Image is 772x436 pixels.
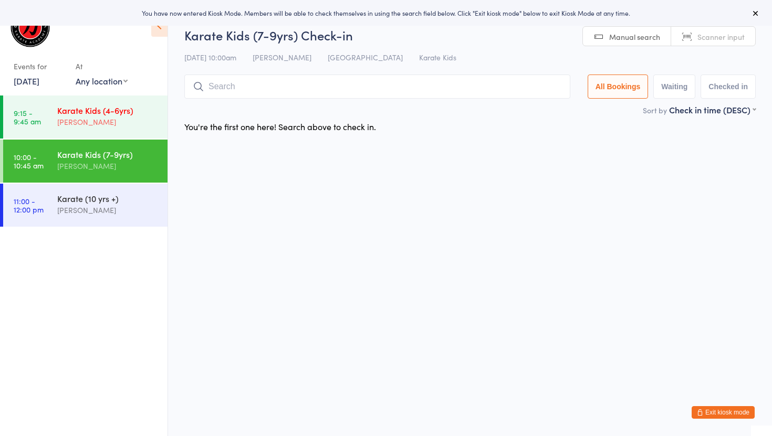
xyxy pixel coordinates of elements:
time: 10:00 - 10:45 am [14,153,44,169]
time: 11:00 - 12:00 pm [14,197,44,214]
div: Karate Kids (4-6yrs) [57,104,159,116]
span: [DATE] 10:00am [184,52,236,62]
a: 9:15 -9:45 amKarate Kids (4-6yrs)[PERSON_NAME] [3,95,168,139]
span: [PERSON_NAME] [253,52,311,62]
span: [GEOGRAPHIC_DATA] [328,52,403,62]
a: [DATE] [14,75,39,87]
div: At [76,58,128,75]
div: Events for [14,58,65,75]
img: Goshukan Karate Academy [11,8,50,47]
div: Any location [76,75,128,87]
a: 10:00 -10:45 amKarate Kids (7-9yrs)[PERSON_NAME] [3,140,168,183]
div: [PERSON_NAME] [57,160,159,172]
time: 9:15 - 9:45 am [14,109,41,125]
span: Karate Kids [419,52,456,62]
button: Waiting [653,75,695,99]
span: Manual search [609,31,660,42]
div: Karate Kids (7-9yrs) [57,148,159,160]
div: [PERSON_NAME] [57,116,159,128]
div: [PERSON_NAME] [57,204,159,216]
span: Scanner input [697,31,745,42]
div: You're the first one here! Search above to check in. [184,121,376,132]
button: Checked in [701,75,756,99]
label: Sort by [643,105,667,115]
a: 11:00 -12:00 pmKarate (10 yrs +)[PERSON_NAME] [3,184,168,227]
h2: Karate Kids (7-9yrs) Check-in [184,26,756,44]
button: All Bookings [588,75,649,99]
button: Exit kiosk mode [692,406,755,419]
div: Check in time (DESC) [669,104,756,115]
div: Karate (10 yrs +) [57,193,159,204]
input: Search [184,75,570,99]
div: You have now entered Kiosk Mode. Members will be able to check themselves in using the search fie... [17,8,755,17]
